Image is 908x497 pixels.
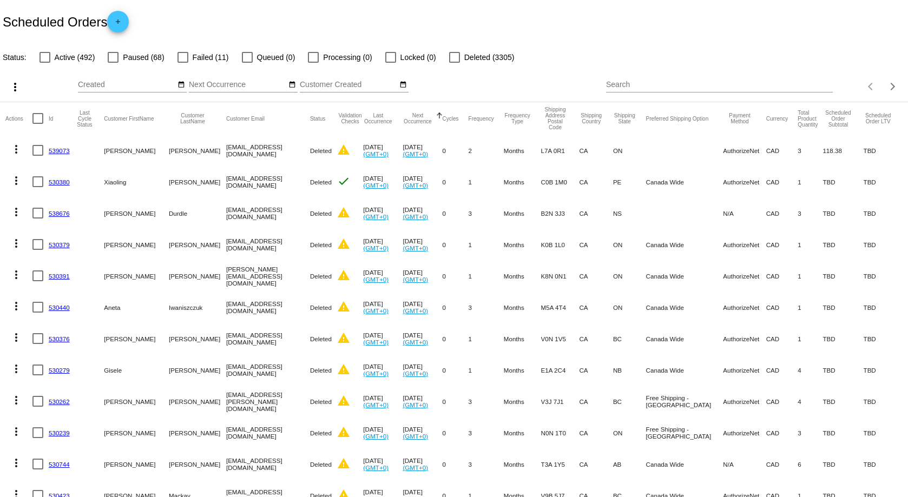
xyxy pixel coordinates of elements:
[363,244,389,251] a: (GMT+0)
[646,448,723,480] mat-cell: Canada Wide
[403,307,428,314] a: (GMT+0)
[766,166,798,197] mat-cell: CAD
[646,354,723,386] mat-cell: Canada Wide
[10,268,23,281] mat-icon: more_vert
[104,354,169,386] mat-cell: Gisele
[10,206,23,218] mat-icon: more_vert
[798,166,823,197] mat-cell: 1
[798,197,823,229] mat-cell: 3
[399,81,407,89] mat-icon: date_range
[310,147,332,154] span: Deleted
[541,166,580,197] mat-cell: C0B 1M0
[403,339,428,346] a: (GMT+0)
[257,51,295,64] span: Queued (0)
[864,448,903,480] mat-cell: TBD
[864,135,903,166] mat-cell: TBD
[864,386,903,417] mat-cell: TBD
[169,229,226,260] mat-cell: [PERSON_NAME]
[798,291,823,323] mat-cell: 1
[579,112,603,124] button: Change sorting for ShippingCountry
[613,417,646,448] mat-cell: ON
[579,260,613,291] mat-cell: CA
[363,135,403,166] mat-cell: [DATE]
[823,448,863,480] mat-cell: TBD
[49,147,70,154] a: 539073
[766,197,798,229] mat-cell: CAD
[579,291,613,323] mat-cell: CA
[3,53,27,62] span: Status:
[403,197,442,229] mat-cell: [DATE]
[646,323,723,354] mat-cell: Canada Wide
[169,197,226,229] mat-cell: Durdle
[504,386,541,417] mat-cell: Months
[310,273,332,280] span: Deleted
[504,229,541,260] mat-cell: Months
[403,112,432,124] button: Change sorting for NextOccurrenceUtc
[798,260,823,291] mat-cell: 1
[400,51,436,64] span: Locked (0)
[579,166,613,197] mat-cell: CA
[363,370,389,377] a: (GMT+0)
[613,386,646,417] mat-cell: BC
[403,213,428,220] a: (GMT+0)
[443,135,469,166] mat-cell: 0
[169,386,226,417] mat-cell: [PERSON_NAME]
[443,448,469,480] mat-cell: 0
[766,291,798,323] mat-cell: CAD
[49,241,70,248] a: 530379
[469,386,504,417] mat-cell: 3
[403,276,428,283] a: (GMT+0)
[169,260,226,291] mat-cell: [PERSON_NAME]
[300,81,397,89] input: Customer Created
[613,323,646,354] mat-cell: BC
[288,81,296,89] mat-icon: date_range
[864,417,903,448] mat-cell: TBD
[723,197,766,229] mat-cell: N/A
[723,354,766,386] mat-cell: AuthorizeNet
[403,417,442,448] mat-cell: [DATE]
[469,115,494,122] button: Change sorting for Frequency
[798,229,823,260] mat-cell: 1
[864,112,893,124] button: Change sorting for LifetimeValue
[579,323,613,354] mat-cell: CA
[469,323,504,354] mat-cell: 1
[403,433,428,440] a: (GMT+0)
[723,323,766,354] mat-cell: AuthorizeNet
[579,448,613,480] mat-cell: CA
[5,102,32,135] mat-header-cell: Actions
[613,260,646,291] mat-cell: ON
[723,417,766,448] mat-cell: AuthorizeNet
[541,260,580,291] mat-cell: K8N 0N1
[469,135,504,166] mat-cell: 2
[504,417,541,448] mat-cell: Months
[337,237,350,250] mat-icon: warning
[504,166,541,197] mat-cell: Months
[104,166,169,197] mat-cell: Xiaoling
[469,354,504,386] mat-cell: 1
[363,213,389,220] a: (GMT+0)
[403,386,442,417] mat-cell: [DATE]
[363,182,389,189] a: (GMT+0)
[723,291,766,323] mat-cell: AuthorizeNet
[226,197,310,229] mat-cell: [EMAIL_ADDRESS][DOMAIN_NAME]
[443,323,469,354] mat-cell: 0
[541,107,570,130] button: Change sorting for ShippingPostcode
[798,323,823,354] mat-cell: 1
[766,115,788,122] button: Change sorting for CurrencyIso
[177,81,185,89] mat-icon: date_range
[169,291,226,323] mat-cell: Iwaniszczuk
[723,135,766,166] mat-cell: AuthorizeNet
[864,197,903,229] mat-cell: TBD
[864,291,903,323] mat-cell: TBD
[766,323,798,354] mat-cell: CAD
[613,354,646,386] mat-cell: NB
[363,307,389,314] a: (GMT+0)
[49,398,70,405] a: 530262
[104,448,169,480] mat-cell: [PERSON_NAME]
[798,102,823,135] mat-header-cell: Total Product Quantity
[337,175,350,188] mat-icon: check
[310,115,325,122] button: Change sorting for Status
[403,464,428,471] a: (GMT+0)
[541,197,580,229] mat-cell: B2N 3J3
[766,260,798,291] mat-cell: CAD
